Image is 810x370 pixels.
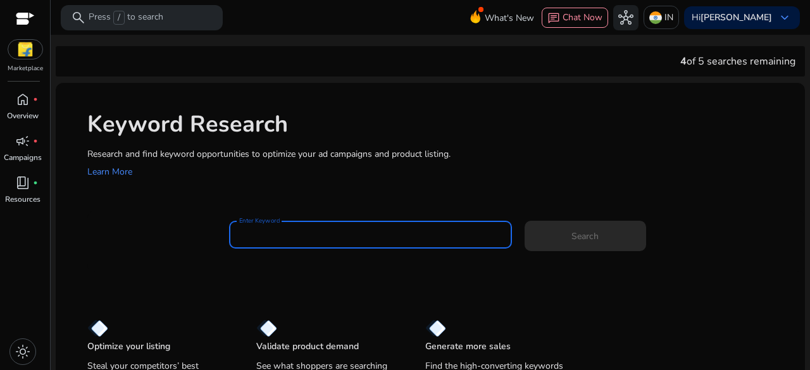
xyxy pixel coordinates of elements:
span: keyboard_arrow_down [777,10,792,25]
mat-label: Enter Keyword [239,216,280,225]
p: Optimize your listing [87,340,170,353]
span: / [113,11,125,25]
p: Generate more sales [425,340,511,353]
span: fiber_manual_record [33,139,38,144]
span: chat [547,12,560,25]
img: in.svg [649,11,662,24]
span: book_4 [15,175,30,190]
p: Validate product demand [256,340,359,353]
span: Chat Now [563,11,602,23]
p: Campaigns [4,152,42,163]
span: campaign [15,133,30,149]
b: [PERSON_NAME] [701,11,772,23]
img: diamond.svg [256,319,277,337]
img: diamond.svg [425,319,446,337]
h1: Keyword Research [87,111,792,138]
span: search [71,10,86,25]
img: flipkart.svg [8,40,42,59]
p: Overview [7,110,39,121]
p: Hi [692,13,772,22]
span: fiber_manual_record [33,97,38,102]
span: home [15,92,30,107]
div: of 5 searches remaining [680,54,795,69]
img: diamond.svg [87,319,108,337]
span: fiber_manual_record [33,180,38,185]
button: hub [613,5,639,30]
p: IN [664,6,673,28]
span: hub [618,10,633,25]
p: Marketplace [8,64,43,73]
p: Research and find keyword opportunities to optimize your ad campaigns and product listing. [87,147,792,161]
span: 4 [680,54,687,68]
span: light_mode [15,344,30,359]
p: Press to search [89,11,163,25]
p: Resources [5,194,40,205]
span: What's New [485,7,534,29]
a: Learn More [87,166,132,178]
button: chatChat Now [542,8,608,28]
